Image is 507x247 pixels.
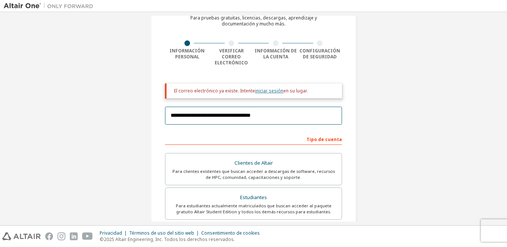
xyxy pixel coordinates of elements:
[170,158,337,168] div: Clientes de Altair
[165,133,342,145] div: Tipo de cuenta
[104,236,235,243] font: 2025 Altair Engineering, Inc. Todos los derechos reservados.
[201,230,264,236] div: Consentimiento de cookies
[174,88,336,94] div: El correo electrónico ya existe. Intente en su lugar.
[255,88,283,94] a: iniciar sesión
[253,48,298,60] div: Información de la cuenta
[170,203,337,215] div: Para estudiantes actualmente matriculados que buscan acceder al paquete gratuito Altair Student E...
[70,232,78,240] img: linkedin.svg
[45,232,53,240] img: facebook.svg
[298,48,342,60] div: Configuración de seguridad
[4,2,97,10] img: Altair One
[2,232,41,240] img: altair_logo.svg
[170,192,337,203] div: Estudiantes
[209,48,254,66] div: Verificar correo electrónico
[170,168,337,180] div: Para clientes existentes que buscan acceder a descargas de software, recursos de HPC, comunidad, ...
[190,15,317,27] div: Para pruebas gratuitas, licencias, descargas, aprendizaje y documentación y mucho más.
[100,236,264,243] p: ©
[57,232,65,240] img: instagram.svg
[82,232,93,240] img: youtube.svg
[129,230,201,236] div: Términos de uso del sitio web
[165,48,209,60] div: Información personal
[100,230,129,236] div: Privacidad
